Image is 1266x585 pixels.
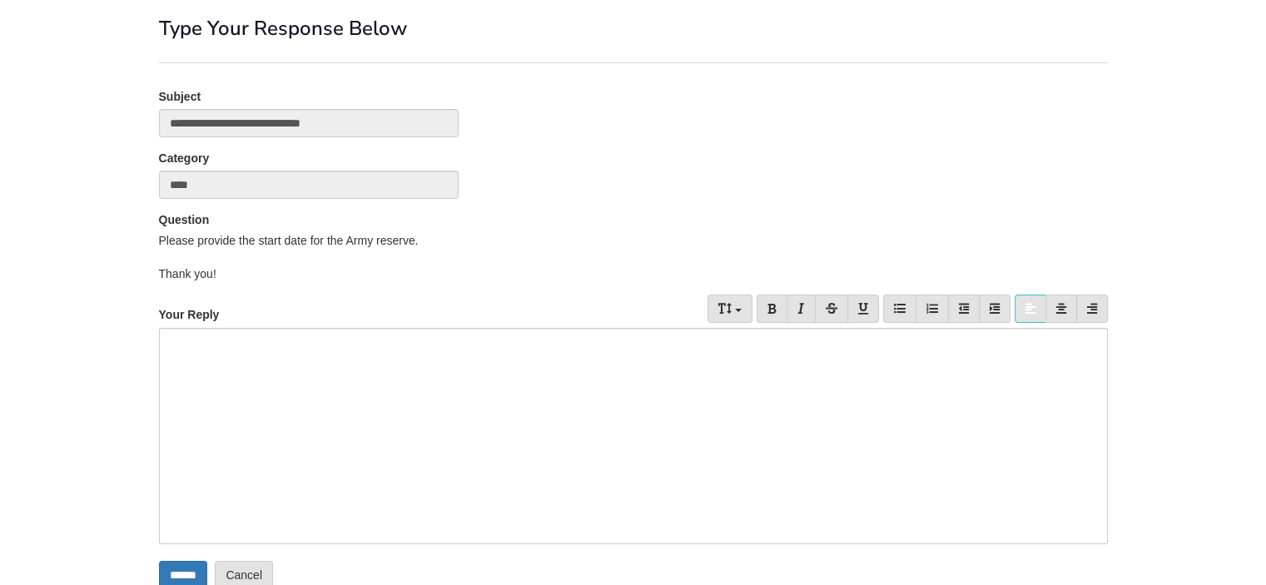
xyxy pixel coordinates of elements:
[1015,295,1046,323] a: Align Left (Ctrl/Cmd+L)
[883,295,916,323] a: Bullet list
[1076,295,1108,323] a: Align Right (Ctrl/Cmd+R)
[159,211,210,228] label: Question
[979,295,1010,323] a: Indent (Tab)
[159,17,1108,39] h1: Type Your Response Below
[159,232,1108,282] div: Please provide the start date for the Army reserve.
[948,295,980,323] a: Reduce indent (Shift+Tab)
[757,295,787,323] a: Bold (Ctrl/Cmd+B)
[159,88,201,105] label: Subject
[707,295,752,323] a: Font Size
[159,295,220,323] label: Your Reply
[159,265,1108,282] div: Thank you!
[916,295,949,323] a: Number list
[847,295,879,323] a: Underline
[1045,295,1077,323] a: Center (Ctrl/Cmd+E)
[159,150,210,166] label: Category
[815,295,848,323] a: Strikethrough
[787,295,816,323] a: Italic (Ctrl/Cmd+I)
